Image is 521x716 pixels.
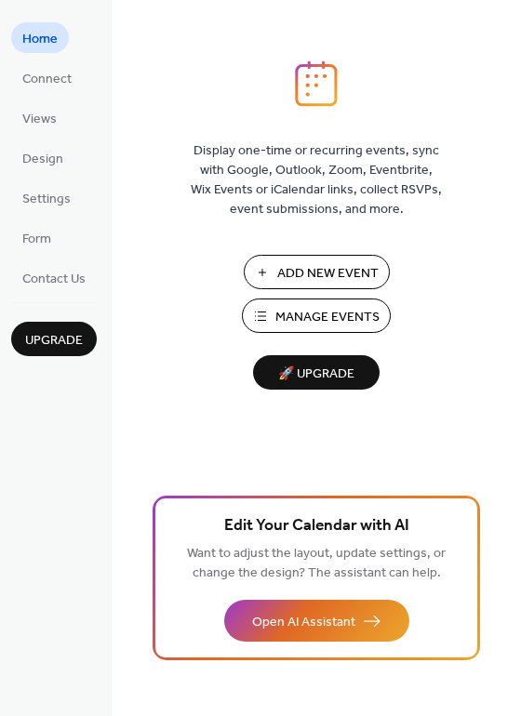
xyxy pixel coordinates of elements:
[191,141,442,219] span: Display one-time or recurring events, sync with Google, Outlook, Zoom, Eventbrite, Wix Events or ...
[224,513,409,539] span: Edit Your Calendar with AI
[11,142,74,173] a: Design
[242,298,391,333] button: Manage Events
[244,255,390,289] button: Add New Event
[11,62,83,93] a: Connect
[11,182,82,213] a: Settings
[22,30,58,49] span: Home
[277,264,379,284] span: Add New Event
[22,190,71,209] span: Settings
[252,613,355,632] span: Open AI Assistant
[224,600,409,642] button: Open AI Assistant
[275,308,380,327] span: Manage Events
[22,110,57,129] span: Views
[11,102,68,133] a: Views
[11,22,69,53] a: Home
[187,541,446,586] span: Want to adjust the layout, update settings, or change the design? The assistant can help.
[11,262,97,293] a: Contact Us
[264,362,368,387] span: 🚀 Upgrade
[22,270,86,289] span: Contact Us
[22,230,51,249] span: Form
[11,322,97,356] button: Upgrade
[25,331,83,351] span: Upgrade
[22,70,72,89] span: Connect
[253,355,380,390] button: 🚀 Upgrade
[22,150,63,169] span: Design
[11,222,62,253] a: Form
[295,60,338,107] img: logo_icon.svg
